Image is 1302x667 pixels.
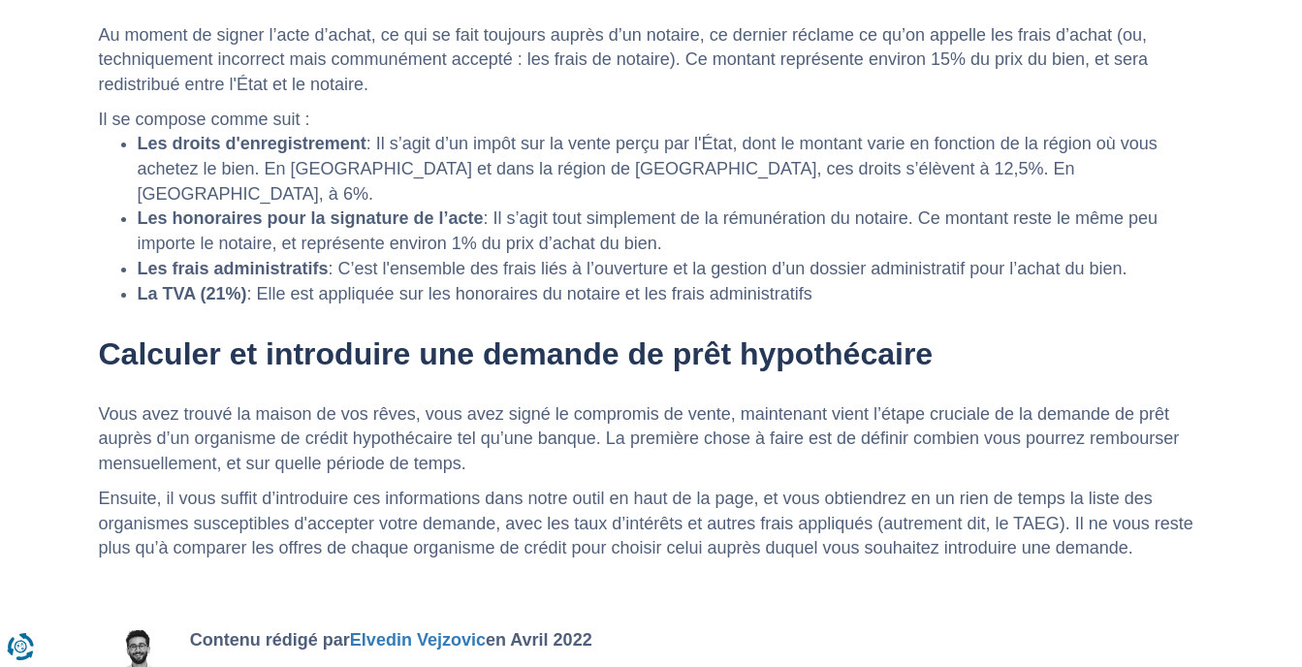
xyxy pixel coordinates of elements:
li: : Elle est appliquée sur les honoraires du notaire et les frais administratifs [138,282,1204,307]
b: Les honoraires pour la signature de l’acte [138,208,484,228]
b: La TVA (21%) [138,284,247,303]
p: Vous avez trouvé la maison de vos rêves, vous avez signé le compromis de vente, maintenant vient ... [99,402,1204,477]
p: Au moment de signer l’acte d’achat, ce qui se fait toujours auprès d’un notaire, ce dernier récla... [99,23,1204,98]
h2: Calculer et introduire une demande de prêt hypothécaire [99,335,1204,372]
b: Les droits d'enregistrement [138,134,366,153]
b: Les frais administratifs [138,259,329,278]
div: Il se compose comme suit : [99,23,1204,307]
li: : Il s’agit d’un impôt sur la vente perçu par l'État, dont le montant varie en fonction de la rég... [138,132,1204,206]
li: : C’est l'ensemble des frais liés à l’ouverture et la gestion d’un dossier administratif pour l’a... [138,257,1204,282]
a: Elvedin Vejzovic [350,630,486,650]
li: : Il s’agit tout simplement de la rémunération du notaire. Ce montant reste le même peu importe l... [138,206,1204,256]
strong: Contenu rédigé par en Avril 2022 [190,630,592,650]
p: Ensuite, il vous suffit d’introduire ces informations dans notre outil en haut de la page, et vou... [99,487,1204,561]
